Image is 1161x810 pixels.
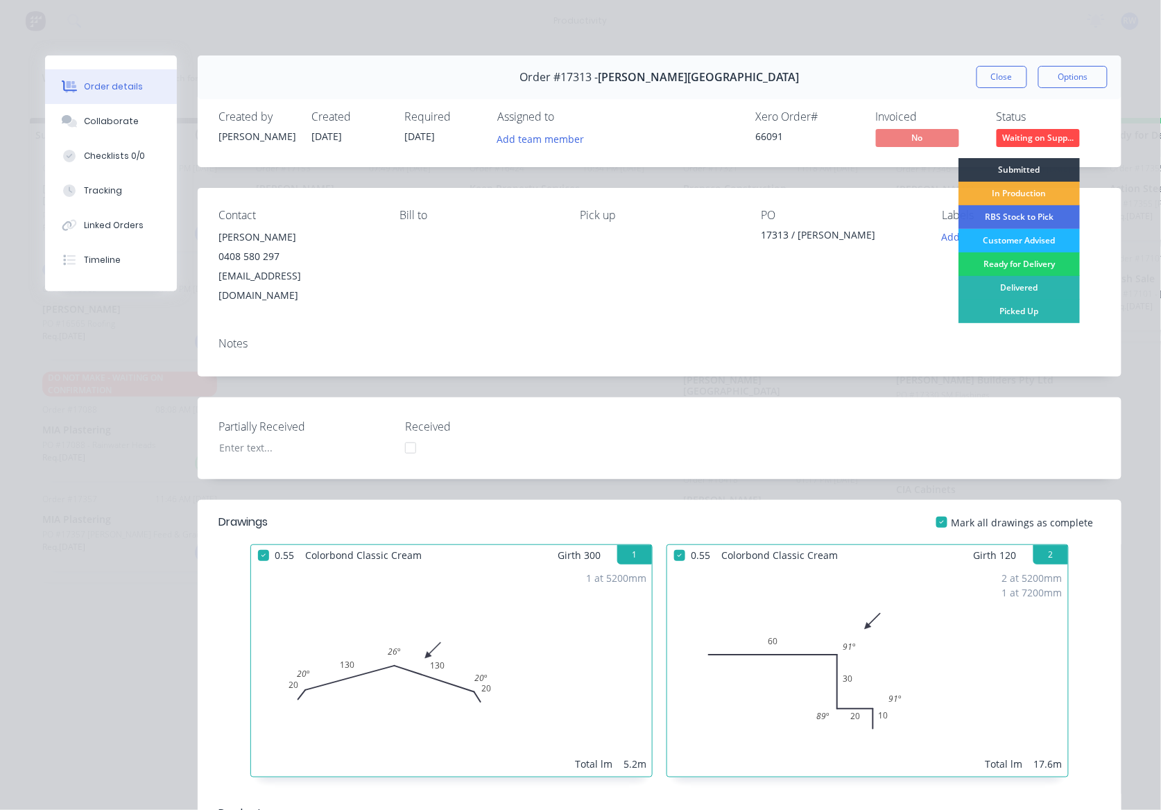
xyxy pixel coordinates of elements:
div: Checklists 0/0 [84,150,145,162]
div: Created [311,110,388,123]
span: Girth 300 [558,545,601,565]
span: No [876,129,959,146]
div: Assigned to [497,110,636,123]
button: Waiting on Supp... [997,129,1080,150]
div: Customer Advised [958,229,1080,252]
div: Required [404,110,481,123]
button: 1 [617,545,652,565]
button: Order details [45,69,177,104]
div: [PERSON_NAME] [218,129,295,144]
div: 1 at 5200mm [586,571,646,585]
button: 2 [1033,545,1068,565]
span: Girth 120 [974,545,1017,565]
button: Options [1038,66,1108,88]
div: Tracking [84,184,122,197]
button: Checklists 0/0 [45,139,177,173]
div: 5.2m [623,757,646,771]
div: Picked Up [958,300,1080,323]
div: 1 at 7200mm [1002,585,1063,600]
div: Timeline [84,254,121,266]
button: Close [977,66,1027,88]
button: Collaborate [45,104,177,139]
div: Order details [84,80,143,93]
div: 17313 / [PERSON_NAME] [761,227,920,247]
div: 17.6m [1034,757,1063,771]
div: Total lm [986,757,1023,771]
div: Collaborate [84,115,139,128]
div: Linked Orders [84,219,144,232]
div: [PERSON_NAME]0408 580 297[EMAIL_ADDRESS][DOMAIN_NAME] [218,227,377,305]
span: [DATE] [404,130,435,143]
div: RBS Stock to Pick [958,205,1080,229]
div: Pick up [580,209,739,222]
button: Timeline [45,243,177,277]
div: Drawings [218,514,268,531]
label: Received [405,418,578,435]
button: Add team member [490,129,592,148]
span: [DATE] [311,130,342,143]
div: Invoiced [876,110,980,123]
div: Delivered [958,276,1080,300]
div: Notes [218,337,1101,350]
span: Colorbond Classic Cream [716,545,843,565]
div: [EMAIL_ADDRESS][DOMAIN_NAME] [218,266,377,305]
span: 0.55 [685,545,716,565]
div: 06030201091º89º91º2 at 5200mm1 at 7200mmTotal lm17.6m [667,565,1068,777]
button: Linked Orders [45,208,177,243]
div: [PERSON_NAME] [218,227,377,247]
div: Total lm [575,757,612,771]
div: Submitted [958,158,1080,182]
div: Xero Order # [755,110,859,123]
button: Add labels [934,227,998,246]
span: Colorbond Classic Cream [300,545,427,565]
span: [PERSON_NAME][GEOGRAPHIC_DATA] [599,71,800,84]
span: Waiting on Supp... [997,129,1080,146]
span: Mark all drawings as complete [952,515,1094,530]
button: Add team member [497,129,592,148]
div: 0201301302020º26º20º1 at 5200mmTotal lm5.2m [251,565,652,777]
button: Tracking [45,173,177,208]
span: 0.55 [269,545,300,565]
div: Bill to [399,209,558,222]
div: Ready for Delivery [958,252,1080,276]
div: 2 at 5200mm [1002,571,1063,585]
div: Created by [218,110,295,123]
span: Order #17313 - [520,71,599,84]
div: Status [997,110,1101,123]
label: Partially Received [218,418,392,435]
div: Contact [218,209,377,222]
div: In Production [958,182,1080,205]
div: 0408 580 297 [218,247,377,266]
div: 66091 [755,129,859,144]
div: PO [761,209,920,222]
div: Labels [942,209,1101,222]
